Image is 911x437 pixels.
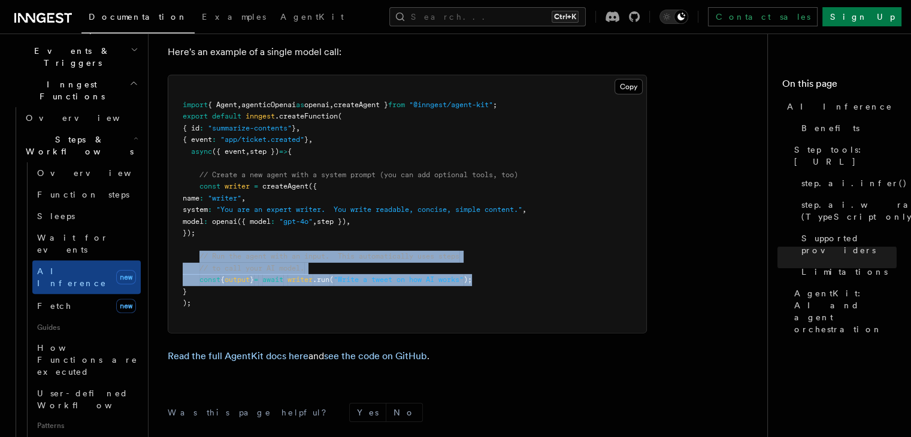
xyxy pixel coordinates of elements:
[199,264,304,272] span: // to call your AI model.
[37,190,129,199] span: Function steps
[250,147,279,156] span: step })
[237,217,271,226] span: ({ model
[287,147,292,156] span: {
[204,217,208,226] span: :
[37,301,72,311] span: Fetch
[350,403,386,421] button: Yes
[237,101,241,109] span: ,
[329,275,334,284] span: (
[37,233,108,254] span: Wait for events
[220,275,225,284] span: {
[199,194,204,202] span: :
[615,79,643,95] button: Copy
[32,416,141,435] span: Patterns
[168,44,647,60] p: Here's an example of a single model call:
[220,135,304,144] span: "app/ticket.created"
[522,205,526,214] span: ,
[287,275,313,284] span: writer
[313,275,329,284] span: .run
[191,147,212,156] span: async
[317,217,346,226] span: step })
[801,232,897,256] span: Supported providers
[21,133,134,157] span: Steps & Workflows
[280,12,344,22] span: AgentKit
[37,211,75,221] span: Sleeps
[797,194,897,227] a: step.ai.wrap() (TypeScript only)
[789,139,897,172] a: Step tools: [URL]
[250,275,254,284] span: }
[273,4,351,32] a: AgentKit
[271,217,275,226] span: :
[388,101,405,109] span: from
[10,40,141,74] button: Events & Triggers
[409,101,493,109] span: "@inngest/agent-kit"
[386,403,422,421] button: No
[212,147,246,156] span: ({ event
[26,113,149,123] span: Overview
[168,406,335,418] p: Was this page helpful?
[21,129,141,162] button: Steps & Workflows
[212,112,241,120] span: default
[789,283,897,340] a: AgentKit: AI and agent orchestration
[183,194,199,202] span: name
[324,350,427,362] a: see the code on GitHub
[313,217,317,226] span: ,
[262,275,283,284] span: await
[208,205,212,214] span: :
[801,177,907,189] span: step.ai.infer()
[208,124,292,132] span: "summarize-contents"
[208,101,237,109] span: { Agent
[225,182,250,190] span: writer
[794,144,897,168] span: Step tools: [URL]
[296,101,304,109] span: as
[254,275,258,284] span: =
[329,101,334,109] span: ,
[279,147,287,156] span: =>
[199,252,459,260] span: // Run the agent with an input. This automatically uses steps
[338,112,342,120] span: (
[199,182,220,190] span: const
[183,205,208,214] span: system
[10,74,141,107] button: Inngest Functions
[116,299,136,313] span: new
[199,171,518,179] span: // Create a new agent with a system prompt (you can add optional tools, too)
[37,168,161,178] span: Overview
[797,227,897,261] a: Supported providers
[787,101,892,113] span: AI Inference
[797,117,897,139] a: Benefits
[183,299,191,307] span: );
[782,96,897,117] a: AI Inference
[183,229,195,237] span: });
[212,217,237,226] span: openai
[464,275,472,284] span: );
[32,184,141,205] a: Function steps
[493,101,497,109] span: ;
[116,270,136,284] span: new
[183,101,208,109] span: import
[246,112,275,120] span: inngest
[216,205,522,214] span: "You are an expert writer. You write readable, concise, simple content."
[552,11,579,23] kbd: Ctrl+K
[225,275,250,284] span: output
[334,275,464,284] span: "Write a tweet on how AI works"
[279,217,313,226] span: "gpt-4o"
[81,4,195,34] a: Documentation
[304,135,308,144] span: }
[241,101,296,109] span: agenticOpenai
[275,112,338,120] span: .createFunction
[32,205,141,227] a: Sleeps
[32,383,141,416] a: User-defined Workflows
[21,107,141,129] a: Overview
[659,10,688,24] button: Toggle dark mode
[308,182,317,190] span: ({
[37,266,107,288] span: AI Inference
[296,124,300,132] span: ,
[89,12,187,22] span: Documentation
[199,124,204,132] span: :
[292,124,296,132] span: }
[782,77,897,96] h4: On this page
[32,162,141,184] a: Overview
[195,4,273,32] a: Examples
[183,112,208,120] span: export
[346,217,350,226] span: ,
